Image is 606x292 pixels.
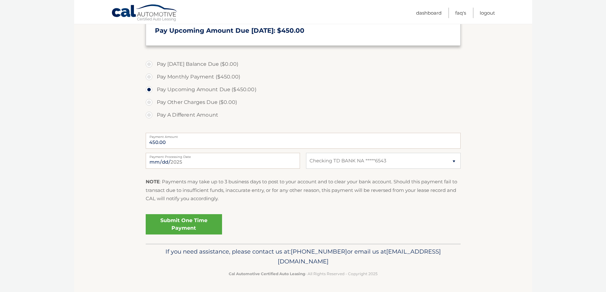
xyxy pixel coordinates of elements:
[146,71,461,83] label: Pay Monthly Payment ($450.00)
[146,178,461,203] p: : Payments may take up to 3 business days to post to your account and to clear your bank account....
[146,83,461,96] label: Pay Upcoming Amount Due ($450.00)
[146,179,160,185] strong: NOTE
[146,133,461,138] label: Payment Amount
[455,8,466,18] a: FAQ's
[111,4,178,23] a: Cal Automotive
[229,271,305,276] strong: Cal Automotive Certified Auto Leasing
[155,27,451,35] h3: Pay Upcoming Amount Due [DATE]: $450.00
[150,270,456,277] p: - All Rights Reserved - Copyright 2025
[291,248,347,255] span: [PHONE_NUMBER]
[416,8,442,18] a: Dashboard
[146,133,461,149] input: Payment Amount
[150,247,456,267] p: If you need assistance, please contact us at: or email us at
[146,96,461,109] label: Pay Other Charges Due ($0.00)
[480,8,495,18] a: Logout
[146,58,461,71] label: Pay [DATE] Balance Due ($0.00)
[146,214,222,234] a: Submit One Time Payment
[146,109,461,121] label: Pay A Different Amount
[146,153,300,169] input: Payment Date
[146,153,300,158] label: Payment Processing Date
